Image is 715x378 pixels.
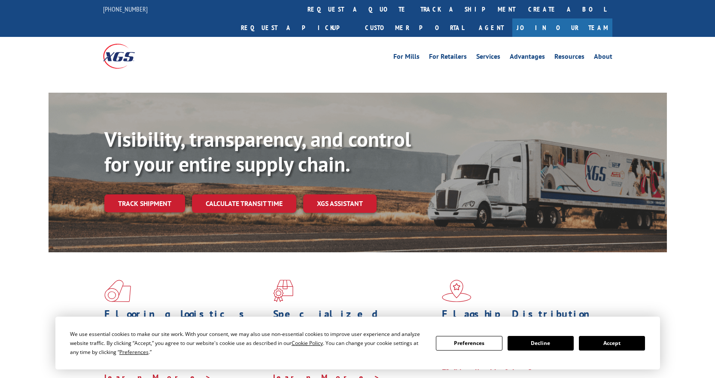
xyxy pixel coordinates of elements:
a: [PHONE_NUMBER] [103,5,148,13]
h1: Specialized Freight Experts [273,309,435,334]
button: Preferences [436,336,502,351]
img: xgs-icon-focused-on-flooring-red [273,280,293,302]
h1: Flooring Logistics Solutions [104,309,267,334]
h1: Flagship Distribution Model [442,309,604,334]
a: For Mills [393,53,420,63]
a: Learn More > [442,362,549,372]
a: About [594,53,612,63]
a: Agent [470,18,512,37]
div: We use essential cookies to make our site work. With your consent, we may also use non-essential ... [70,330,426,357]
img: xgs-icon-flagship-distribution-model-red [442,280,472,302]
a: Advantages [510,53,545,63]
span: Preferences [119,348,149,356]
b: Visibility, transparency, and control for your entire supply chain. [104,126,411,177]
a: Request a pickup [234,18,359,37]
button: Decline [508,336,574,351]
div: Cookie Consent Prompt [55,317,660,369]
a: Resources [554,53,584,63]
span: Cookie Policy [292,339,323,347]
a: Calculate transit time [192,194,296,213]
a: Customer Portal [359,18,470,37]
a: XGS ASSISTANT [303,194,377,213]
a: Services [476,53,500,63]
a: Track shipment [104,194,185,212]
button: Accept [579,336,645,351]
a: For Retailers [429,53,467,63]
a: Join Our Team [512,18,612,37]
img: xgs-icon-total-supply-chain-intelligence-red [104,280,131,302]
